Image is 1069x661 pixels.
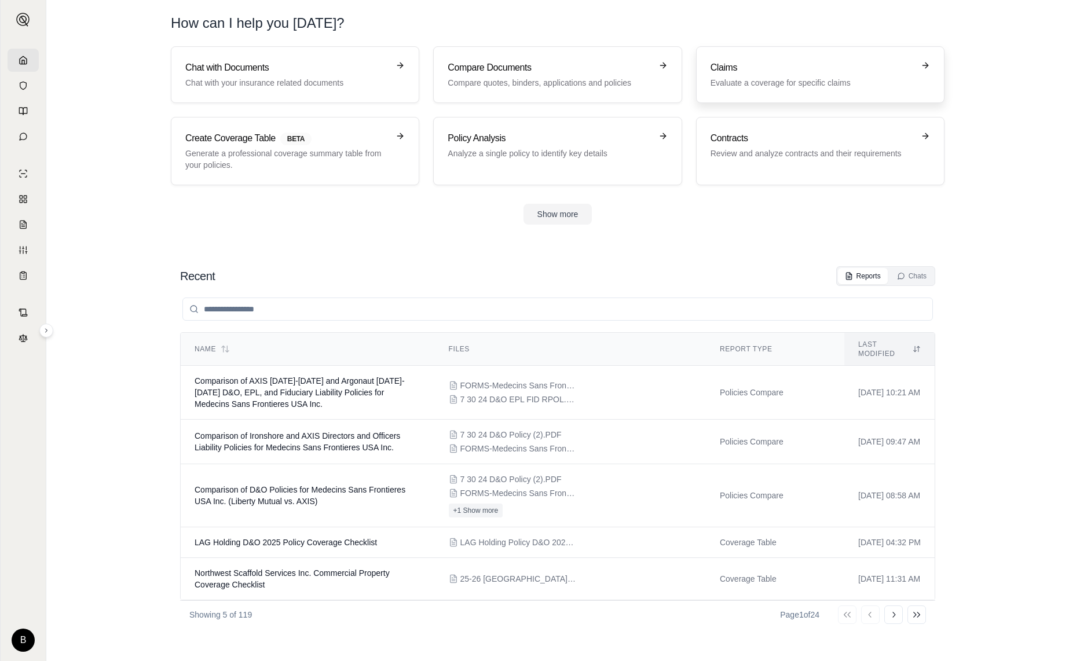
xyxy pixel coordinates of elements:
th: Report Type [706,333,844,366]
span: Comparison of AXIS 2025-2026 and Argonaut 2024-2025 D&O, EPL, and Fiduciary Liability Policies fo... [195,376,405,409]
h2: Recent [180,268,215,284]
a: Home [8,49,39,72]
th: Files [435,333,706,366]
span: LAG Holding Policy D&O 2025.pdf [460,537,576,548]
div: B [12,629,35,652]
h1: How can I help you [DATE]? [171,14,944,32]
a: Legal Search Engine [8,326,39,350]
span: Northwest Scaffold Services Inc. Commercial Property Coverage Checklist [195,568,390,589]
p: Showing 5 of 119 [189,609,252,620]
a: Policy Comparisons [8,188,39,211]
a: Contract Analysis [8,301,39,324]
p: Compare quotes, binders, applications and policies [448,77,651,89]
td: Policies Compare [706,366,844,420]
p: Generate a professional coverage summary table from your policies. [185,148,389,171]
button: Reports [838,268,888,284]
h3: Policy Analysis [448,131,651,145]
a: Claim Coverage [8,213,39,236]
button: Chats [890,268,933,284]
p: Analyze a single policy to identify key details [448,148,651,159]
td: [DATE] 09:47 AM [844,420,935,464]
a: Coverage Table [8,264,39,287]
h3: Contracts [711,131,914,145]
span: 7 30 24 D&O Policy (2).PDF [460,473,562,485]
p: Review and analyze contracts and their requirements [711,148,914,159]
h3: Chat with Documents [185,61,389,75]
h3: Claims [711,61,914,75]
h3: Create Coverage Table [185,131,389,145]
p: Evaluate a coverage for specific claims [711,77,914,89]
span: FORMS-Medecins Sans Frontieres USA Inc 2025 NB Rev 1.pdf [460,443,576,454]
a: Prompt Library [8,100,39,123]
a: Chat [8,125,39,148]
a: Single Policy [8,162,39,185]
a: Chat with DocumentsChat with your insurance related documents [171,46,419,103]
a: ContractsReview and analyze contracts and their requirements [696,117,944,185]
div: Last modified [858,340,921,358]
td: [DATE] 04:32 PM [844,527,935,558]
span: 7 30 24 D&O EPL FID RPOL.PDF [460,394,576,405]
span: FORMS-Medecins Sans Frontieres USA Inc 2025 NB Rev 1.pdf [460,487,576,499]
span: FORMS-Medecins Sans Frontieres USA Inc 2025 NB Rev 1.pdf [460,380,576,391]
td: Policies Compare [706,420,844,464]
td: [DATE] 10:21 AM [844,366,935,420]
span: BETA [280,133,312,145]
span: Comparison of D&O Policies for Medecins Sans Frontieres USA Inc. (Liberty Mutual vs. AXIS) [195,485,405,506]
span: 7 30 24 D&O Policy (2).PDF [460,429,562,440]
td: [DATE] 08:58 AM [844,464,935,527]
div: Name [195,344,421,354]
td: [DATE] 11:31 AM [844,558,935,600]
td: Policies Compare [706,464,844,527]
span: LAG Holding D&O 2025 Policy Coverage Checklist [195,538,377,547]
span: 25-26 Cincinnati Package - Updated.PDF [460,573,576,585]
a: Policy AnalysisAnalyze a single policy to identify key details [433,117,682,185]
td: Coverage Table [706,558,844,600]
button: Expand sidebar [39,324,53,337]
button: +1 Show more [449,504,503,517]
h3: Compare Documents [448,61,651,75]
a: Custom Report [8,238,39,262]
p: Chat with your insurance related documents [185,77,389,89]
div: Chats [897,271,927,281]
button: Expand sidebar [12,8,35,31]
td: Coverage Table [706,527,844,558]
img: Expand sidebar [16,13,30,27]
a: ClaimsEvaluate a coverage for specific claims [696,46,944,103]
div: Page 1 of 24 [780,609,819,620]
a: Create Coverage TableBETAGenerate a professional coverage summary table from your policies. [171,117,419,185]
div: Reports [845,271,881,281]
button: Show more [523,204,592,225]
a: Compare DocumentsCompare quotes, binders, applications and policies [433,46,682,103]
a: Documents Vault [8,74,39,97]
span: Comparison of Ironshore and AXIS Directors and Officers Liability Policies for Medecins Sans Fron... [195,431,400,452]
